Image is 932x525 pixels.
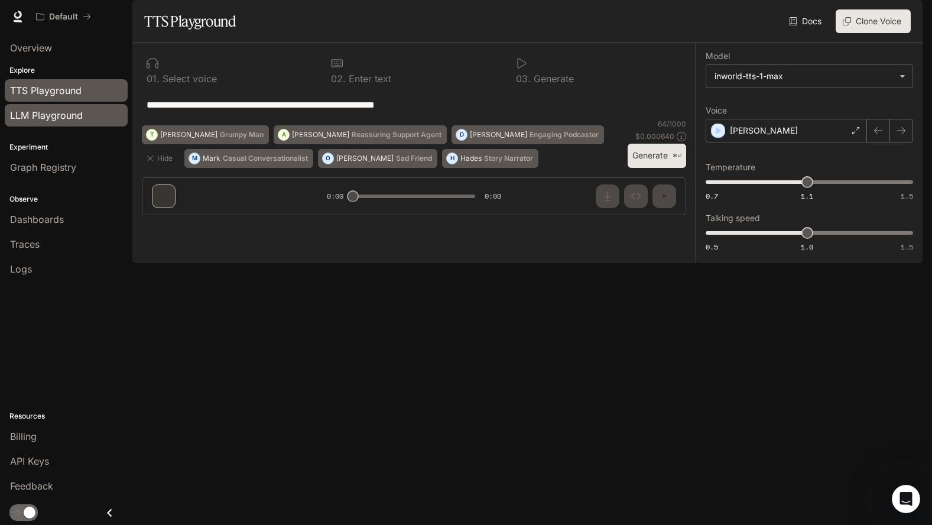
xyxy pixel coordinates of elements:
[142,125,269,144] button: T[PERSON_NAME]Grumpy Man
[715,70,894,82] div: inworld-tts-1-max
[452,125,604,144] button: D[PERSON_NAME]Engaging Podcaster
[892,485,920,513] iframe: Intercom live chat
[184,149,313,168] button: MMarkCasual Conversationalist
[658,119,686,129] p: 64 / 1000
[901,242,913,252] span: 1.5
[447,149,457,168] div: H
[901,191,913,201] span: 1.5
[323,149,333,168] div: O
[346,74,391,83] p: Enter text
[189,149,200,168] div: M
[442,149,538,168] button: HHadesStory Narrator
[318,149,437,168] button: O[PERSON_NAME]Sad Friend
[706,163,755,171] p: Temperature
[274,125,447,144] button: A[PERSON_NAME]Reassuring Support Agent
[456,125,467,144] div: D
[673,153,681,160] p: ⌘⏎
[396,155,432,162] p: Sad Friend
[160,74,217,83] p: Select voice
[142,149,180,168] button: Hide
[706,106,727,115] p: Voice
[836,9,911,33] button: Clone Voice
[531,74,574,83] p: Generate
[530,131,599,138] p: Engaging Podcaster
[331,74,346,83] p: 0 2 .
[147,74,160,83] p: 0 1 .
[220,131,264,138] p: Grumpy Man
[706,191,718,201] span: 0.7
[706,65,912,87] div: inworld-tts-1-max
[223,155,308,162] p: Casual Conversationalist
[278,125,289,144] div: A
[292,131,349,138] p: [PERSON_NAME]
[516,74,531,83] p: 0 3 .
[49,12,78,22] p: Default
[31,5,96,28] button: All workspaces
[706,242,718,252] span: 0.5
[147,125,157,144] div: T
[160,131,217,138] p: [PERSON_NAME]
[787,9,826,33] a: Docs
[484,155,533,162] p: Story Narrator
[336,155,394,162] p: [PERSON_NAME]
[628,144,686,168] button: Generate⌘⏎
[144,9,236,33] h1: TTS Playground
[801,191,813,201] span: 1.1
[203,155,220,162] p: Mark
[470,131,527,138] p: [PERSON_NAME]
[460,155,482,162] p: Hades
[706,214,760,222] p: Talking speed
[635,131,674,141] p: $ 0.000640
[352,131,441,138] p: Reassuring Support Agent
[730,125,798,137] p: [PERSON_NAME]
[801,242,813,252] span: 1.0
[706,52,730,60] p: Model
